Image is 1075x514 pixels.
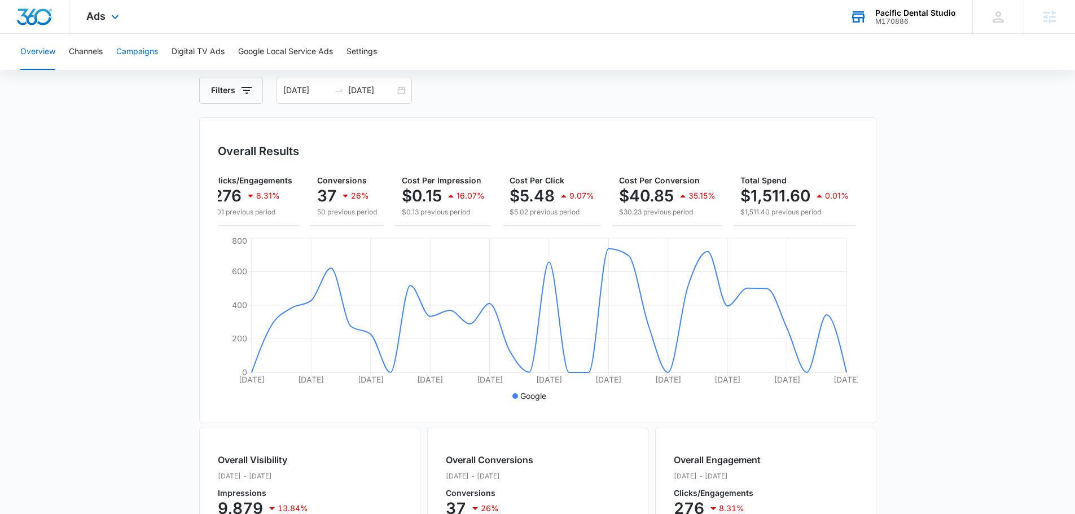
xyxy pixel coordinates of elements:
[239,375,265,384] tspan: [DATE]
[520,390,546,402] p: Google
[86,10,106,22] span: Ads
[317,187,336,205] p: 37
[218,471,308,481] p: [DATE] - [DATE]
[116,34,158,70] button: Campaigns
[619,207,716,217] p: $30.23 previous period
[674,471,761,481] p: [DATE] - [DATE]
[218,453,308,467] h2: Overall Visibility
[446,489,533,497] p: Conversions
[232,333,247,343] tspan: 200
[213,175,292,185] span: Clicks/Engagements
[213,207,292,217] p: 301 previous period
[242,367,247,377] tspan: 0
[402,207,485,217] p: $0.13 previous period
[655,375,681,384] tspan: [DATE]
[317,207,377,217] p: 50 previous period
[232,266,247,276] tspan: 600
[688,192,716,200] p: 35.15%
[213,187,242,205] p: 276
[875,17,956,25] div: account id
[298,375,324,384] tspan: [DATE]
[232,236,247,245] tspan: 800
[238,34,333,70] button: Google Local Service Ads
[172,34,225,70] button: Digital TV Ads
[595,375,621,384] tspan: [DATE]
[619,175,700,185] span: Cost Per Conversion
[740,175,787,185] span: Total Spend
[619,187,674,205] p: $40.85
[335,86,344,95] span: swap-right
[569,192,594,200] p: 9.07%
[740,187,810,205] p: $1,511.60
[476,375,502,384] tspan: [DATE]
[714,375,740,384] tspan: [DATE]
[218,489,308,497] p: Impressions
[674,453,761,467] h2: Overall Engagement
[740,207,849,217] p: $1,511.40 previous period
[335,86,344,95] span: to
[278,504,308,512] p: 13.84%
[833,375,859,384] tspan: [DATE]
[199,77,263,104] button: Filters
[446,471,533,481] p: [DATE] - [DATE]
[256,192,280,200] p: 8.31%
[69,34,103,70] button: Channels
[536,375,562,384] tspan: [DATE]
[402,175,481,185] span: Cost Per Impression
[218,143,299,160] h3: Overall Results
[283,84,330,96] input: Start date
[402,187,442,205] p: $0.15
[825,192,849,200] p: 0.01%
[351,192,369,200] p: 26%
[674,489,761,497] p: Clicks/Engagements
[446,453,533,467] h2: Overall Conversions
[774,375,800,384] tspan: [DATE]
[20,34,55,70] button: Overview
[481,504,499,512] p: 26%
[875,8,956,17] div: account name
[417,375,443,384] tspan: [DATE]
[510,207,594,217] p: $5.02 previous period
[357,375,383,384] tspan: [DATE]
[346,34,377,70] button: Settings
[348,84,395,96] input: End date
[719,504,744,512] p: 8.31%
[510,175,564,185] span: Cost Per Click
[232,300,247,310] tspan: 400
[510,187,555,205] p: $5.48
[457,192,485,200] p: 16.07%
[317,175,367,185] span: Conversions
